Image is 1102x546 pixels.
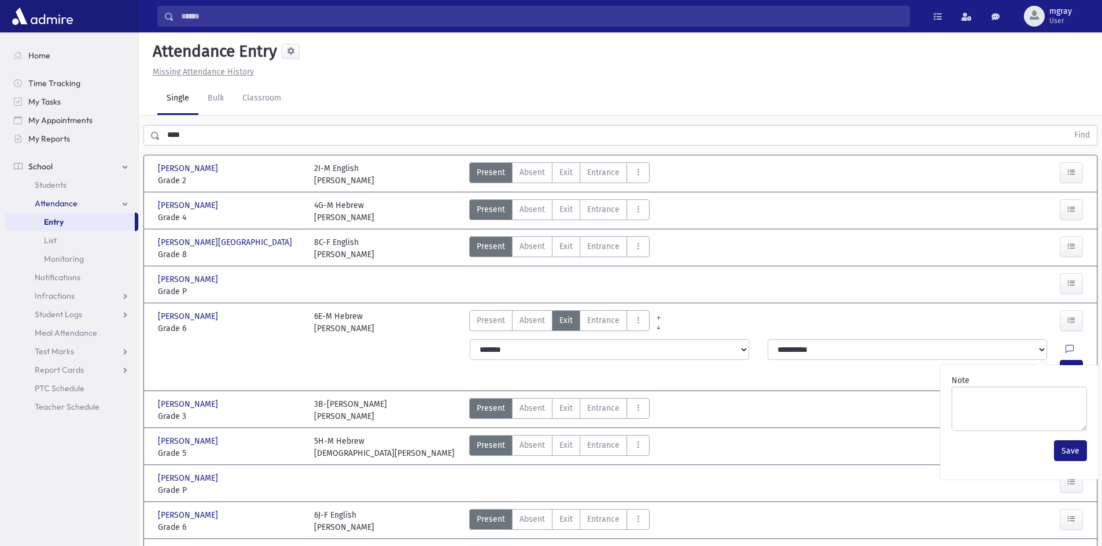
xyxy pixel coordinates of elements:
[314,236,374,261] div: 8C-F English [PERSON_NAME]
[519,203,545,216] span: Absent
[519,439,545,451] span: Absent
[158,199,220,211] span: [PERSON_NAME]
[158,248,303,261] span: Grade 8
[5,176,138,194] a: Students
[5,157,138,176] a: School
[559,203,573,216] span: Exit
[519,314,545,326] span: Absent
[477,166,505,179] span: Present
[28,161,53,172] span: School
[469,509,650,533] div: AttTypes
[587,439,620,451] span: Entrance
[158,211,303,224] span: Grade 4
[477,513,505,525] span: Present
[5,287,138,305] a: Infractions
[469,435,650,459] div: AttTypes
[469,310,650,335] div: AttTypes
[35,291,75,301] span: Infractions
[5,92,138,111] a: My Tasks
[9,5,76,28] img: AdmirePro
[158,472,220,484] span: [PERSON_NAME]
[519,402,545,414] span: Absent
[477,402,505,414] span: Present
[28,115,93,125] span: My Appointments
[477,203,505,216] span: Present
[587,240,620,252] span: Entrance
[469,199,650,224] div: AttTypes
[559,402,573,414] span: Exit
[28,78,80,88] span: Time Tracking
[469,236,650,261] div: AttTypes
[5,268,138,287] a: Notifications
[28,50,50,61] span: Home
[35,365,84,375] span: Report Cards
[587,513,620,525] span: Entrance
[1067,125,1097,145] button: Find
[158,410,303,422] span: Grade 3
[35,180,67,190] span: Students
[158,310,220,322] span: [PERSON_NAME]
[477,439,505,451] span: Present
[158,174,303,187] span: Grade 2
[158,484,303,496] span: Grade P
[314,162,374,187] div: 2I-M English [PERSON_NAME]
[5,74,138,92] a: Time Tracking
[158,236,294,248] span: [PERSON_NAME][GEOGRAPHIC_DATA]
[158,521,303,533] span: Grade 6
[44,217,64,227] span: Entry
[198,83,233,115] a: Bulk
[233,83,290,115] a: Classroom
[1049,7,1072,16] span: mgray
[314,509,374,533] div: 6J-F English [PERSON_NAME]
[158,322,303,335] span: Grade 6
[952,374,970,387] label: Note
[5,342,138,361] a: Test Marks
[587,402,620,414] span: Entrance
[35,272,80,283] span: Notifications
[5,213,135,231] a: Entry
[158,285,303,298] span: Grade P
[559,314,573,326] span: Exit
[314,310,374,335] div: 6E-M Hebrew [PERSON_NAME]
[469,398,650,422] div: AttTypes
[5,46,138,65] a: Home
[158,435,220,447] span: [PERSON_NAME]
[35,383,84,393] span: PTC Schedule
[158,447,303,459] span: Grade 5
[174,6,909,27] input: Search
[1054,440,1087,461] button: Save
[35,328,97,338] span: Meal Attendance
[469,162,650,187] div: AttTypes
[587,166,620,179] span: Entrance
[5,324,138,342] a: Meal Attendance
[44,254,84,264] span: Monitoring
[5,194,138,213] a: Attendance
[314,435,455,459] div: 5H-M Hebrew [DEMOGRAPHIC_DATA][PERSON_NAME]
[158,162,220,174] span: [PERSON_NAME]
[5,361,138,379] a: Report Cards
[559,513,573,525] span: Exit
[519,166,545,179] span: Absent
[28,96,61,107] span: My Tasks
[153,67,254,77] u: Missing Attendance History
[519,513,545,525] span: Absent
[314,398,387,422] div: 3B-[PERSON_NAME] [PERSON_NAME]
[35,198,78,209] span: Attendance
[5,111,138,129] a: My Appointments
[5,398,138,416] a: Teacher Schedule
[157,83,198,115] a: Single
[587,203,620,216] span: Entrance
[519,240,545,252] span: Absent
[44,235,57,246] span: List
[314,199,374,224] div: 4G-M Hebrew [PERSON_NAME]
[5,379,138,398] a: PTC Schedule
[28,133,70,144] span: My Reports
[148,42,277,61] h5: Attendance Entry
[158,509,220,521] span: [PERSON_NAME]
[35,402,99,412] span: Teacher Schedule
[35,346,74,356] span: Test Marks
[158,398,220,410] span: [PERSON_NAME]
[5,305,138,324] a: Student Logs
[559,439,573,451] span: Exit
[587,314,620,326] span: Entrance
